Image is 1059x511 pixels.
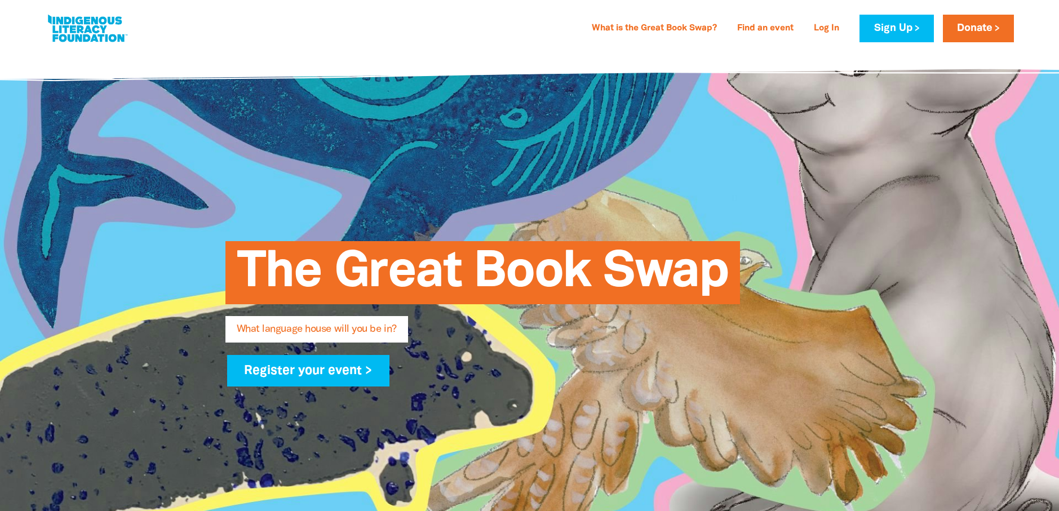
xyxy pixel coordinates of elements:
a: Donate [943,15,1014,42]
a: What is the Great Book Swap? [585,20,724,38]
a: Find an event [730,20,800,38]
a: Log In [807,20,846,38]
span: What language house will you be in? [237,325,397,343]
span: The Great Book Swap [237,250,729,304]
a: Sign Up [859,15,933,42]
a: Register your event > [227,355,390,386]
